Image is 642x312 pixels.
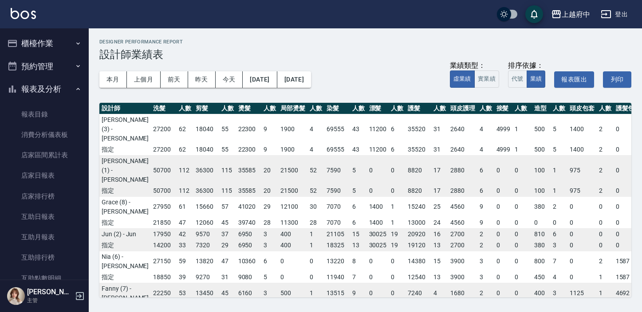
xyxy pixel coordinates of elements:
th: 護髮 [406,103,431,114]
td: 15 [431,251,448,272]
td: 22300 [236,114,262,144]
td: 31 [431,144,448,156]
td: 5 [350,185,367,197]
td: 13 [431,240,448,251]
th: 人數 [551,103,567,114]
td: 0 [567,240,597,251]
a: 消費分析儀表板 [4,125,85,145]
td: 18040 [193,114,219,144]
td: 7590 [324,185,350,197]
td: 810 [532,228,551,240]
td: 43 [350,144,367,156]
td: 13220 [324,251,350,272]
td: 27200 [151,144,177,156]
div: 業績類型： [450,61,499,70]
td: 20920 [406,228,431,240]
td: 39 [177,272,193,283]
td: 11200 [367,144,389,156]
td: 30 [307,196,324,217]
td: 11300 [278,217,307,229]
td: 15660 [193,196,219,217]
td: 9080 [236,272,262,283]
td: 1400 [567,114,597,144]
button: 前天 [161,71,188,88]
td: 18040 [193,144,219,156]
img: Person [7,287,25,305]
td: 28 [261,217,278,229]
td: 16 [431,228,448,240]
td: 27150 [151,251,177,272]
td: 380 [532,240,551,251]
td: 3 [477,272,494,283]
td: 62 [177,114,193,144]
td: 0 [597,228,614,240]
td: 7590 [324,155,350,185]
td: 18325 [324,240,350,251]
td: 6 [350,217,367,229]
a: 互助排行榜 [4,247,85,268]
td: 112 [177,155,193,185]
td: 19 [389,228,406,240]
th: 洗髮 [151,103,177,114]
td: 0 [512,155,532,185]
th: 造型 [532,103,551,114]
td: 0 [512,272,532,283]
td: 45 [219,217,236,229]
td: 1400 [567,144,597,156]
td: 6950 [236,228,262,240]
td: 6 [389,114,406,144]
td: 0 [597,196,614,217]
td: 1 [512,114,532,144]
td: 2700 [448,228,477,240]
button: 虛業績 [450,70,475,88]
td: 0 [307,272,324,283]
td: 0 [567,272,597,283]
td: 1900 [278,144,307,156]
td: 6 [389,144,406,156]
td: 62 [177,144,193,156]
td: 19120 [406,240,431,251]
td: 22300 [236,144,262,156]
img: Logo [11,8,36,19]
td: 15240 [406,196,431,217]
td: 31 [219,272,236,283]
div: 上越府中 [562,9,590,20]
td: 13820 [193,251,219,272]
td: 指定 [99,144,151,156]
td: 3 [261,228,278,240]
td: 0 [494,272,513,283]
td: 0 [389,185,406,197]
th: 人數 [350,103,367,114]
td: 52 [307,155,324,185]
td: 5 [350,155,367,185]
td: 30025 [367,228,389,240]
td: 42 [177,228,193,240]
td: 10360 [236,251,262,272]
button: 今天 [216,71,243,88]
td: 100 [532,155,551,185]
td: 36300 [193,185,219,197]
div: 排序依據： [508,61,546,70]
td: 2 [477,228,494,240]
a: 互助月報表 [4,227,85,247]
a: 店家區間累計表 [4,145,85,165]
th: 染髮 [324,103,350,114]
td: 0 [512,185,532,197]
td: 36300 [193,155,219,185]
td: 21500 [278,155,307,185]
td: 2640 [448,144,477,156]
td: 1 [389,217,406,229]
td: 21500 [278,185,307,197]
td: 27950 [151,196,177,217]
td: 7 [551,251,567,272]
td: 指定 [99,217,151,229]
td: 0 [597,240,614,251]
td: 0 [567,251,597,272]
td: 0 [597,217,614,229]
td: 18850 [151,272,177,283]
td: 6 [477,185,494,197]
td: 1 [307,228,324,240]
button: 報表及分析 [4,78,85,101]
button: 登出 [597,6,631,23]
td: 0 [512,228,532,240]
